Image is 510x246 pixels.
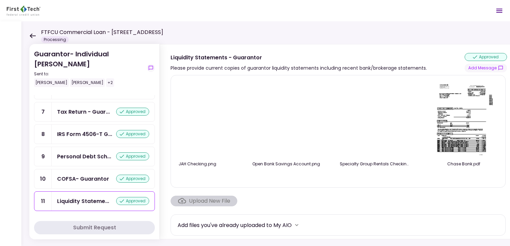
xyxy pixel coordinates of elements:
button: more [292,220,302,230]
div: 9 [34,147,52,166]
button: show-messages [465,64,507,72]
div: +2 [106,78,114,87]
button: Submit Request [34,221,155,234]
div: approved [116,175,149,183]
div: approved [116,197,149,205]
div: Tax Return - Guarantor [57,108,110,116]
a: 7Tax Return - Guarantorapproved [34,102,155,122]
a: 9Personal Debt Scheduleapproved [34,147,155,166]
div: 10 [34,169,52,188]
div: Please provide current copies of guarantor liquidity statements including recent bank/brokerage s... [171,64,427,72]
div: JAH Checking.png [162,161,232,167]
div: [PERSON_NAME] [34,78,69,87]
span: Click here to upload the required document [171,196,237,206]
div: approved [116,152,149,160]
div: IRS Form 4506-T Guarantor [57,130,112,138]
div: Add files you've already uploaded to My AIO [178,221,292,229]
div: Liquidity Statements - Guarantor [171,53,427,62]
div: Submit Request [73,224,116,232]
div: approved [116,108,149,116]
div: Open Bank Savings Account.png [251,161,321,167]
div: 8 [34,125,52,144]
h1: FTFCU Commercial Loan - [STREET_ADDRESS] [41,28,163,36]
div: Specialty Group Rentals Checking.png [340,161,410,167]
div: 7 [34,102,52,121]
div: approved [116,130,149,138]
div: Processing [41,36,69,43]
div: COFSA- Guarantor [57,175,109,183]
div: Chase Bank.pdf [429,161,499,167]
div: 11 [34,192,52,211]
div: Sent to: [34,71,144,77]
div: Guarantor- Individual [PERSON_NAME] [34,49,144,87]
a: 10COFSA- Guarantorapproved [34,169,155,189]
button: show-messages [147,64,155,72]
div: [PERSON_NAME] [70,78,105,87]
div: Personal Debt Schedule [57,152,111,161]
img: Partner icon [7,6,40,16]
a: 11Liquidity Statements - Guarantorapproved [34,191,155,211]
div: approved [465,53,507,61]
a: 8IRS Form 4506-T Guarantorapproved [34,124,155,144]
div: Liquidity Statements - Guarantor [57,197,109,205]
button: Open menu [491,3,507,19]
